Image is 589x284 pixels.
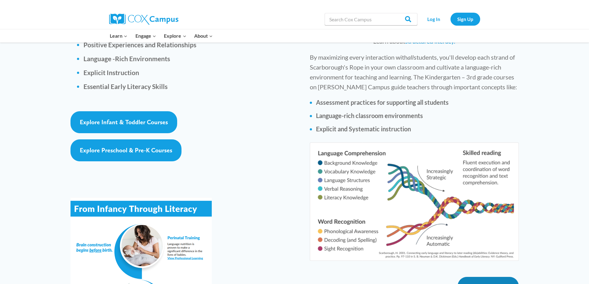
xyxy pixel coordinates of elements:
button: Child menu of Learn [106,29,132,42]
button: Child menu of Engage [131,29,160,42]
b: Language -Rich Environments [83,55,170,62]
a: Explore Preschool & Pre-K Courses [70,139,181,161]
p: By maximizing every interaction with students, you'll develop each strand of Scarborough's Rope i... [310,52,519,92]
strong: Assessment practices for supporting all students [316,99,449,106]
strong: Language-rich classroom environments [316,112,423,119]
b: Essential Early Literacy Skills [83,83,168,90]
button: Child menu of Explore [160,29,190,42]
img: Diagram of Scarborough's Rope [310,142,519,261]
button: Child menu of About [190,29,217,42]
b: Explicit Instruction [83,69,139,76]
input: Search Cox Campus [325,13,417,25]
b: Positive Experiences and Relationships [83,41,196,49]
a: Explore Infant & Toddler Courses [70,111,177,133]
span: Explore Preschool & Pre-K Courses [80,146,172,154]
i: all [408,53,414,61]
a: Sign Up [450,13,480,25]
a: Log In [420,13,447,25]
strong: Explicit and Systematic instruction [316,125,411,133]
span: Explore Infant & Toddler Courses [80,118,168,126]
img: Cox Campus [109,14,178,25]
nav: Secondary Navigation [420,13,480,25]
nav: Primary Navigation [106,29,217,42]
